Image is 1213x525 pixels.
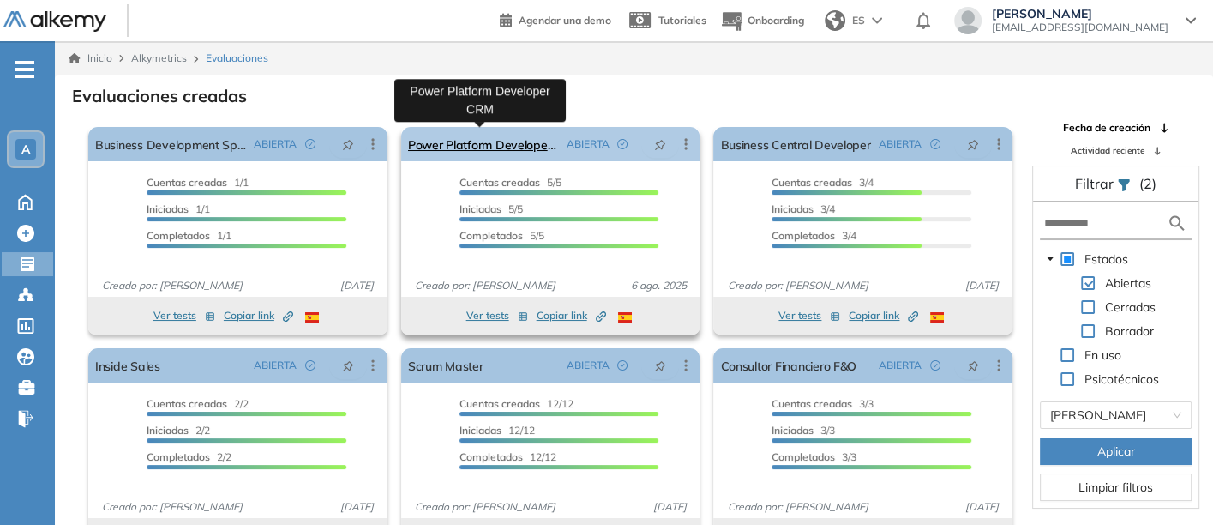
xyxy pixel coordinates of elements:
[147,424,189,437] span: Iniciadas
[1078,478,1153,497] span: Limpiar filtros
[147,397,249,410] span: 2/2
[254,358,297,373] span: ABIERTA
[408,499,562,515] span: Creado por: [PERSON_NAME]
[930,139,940,149] span: check-circle
[1040,474,1192,501] button: Limpiar filtros
[617,139,628,149] span: check-circle
[930,360,940,371] span: check-circle
[394,79,566,122] div: Power Platform Developer CRM
[772,397,874,410] span: 3/3
[566,136,609,152] span: ABIERTA
[1105,323,1154,339] span: Borrador
[992,21,1168,34] span: [EMAIL_ADDRESS][DOMAIN_NAME]
[825,10,845,31] img: world
[1097,442,1135,461] span: Aplicar
[329,130,367,158] button: pushpin
[720,278,874,293] span: Creado por: [PERSON_NAME]
[852,13,865,28] span: ES
[1071,144,1144,157] span: Actividad reciente
[459,450,556,463] span: 12/12
[1105,275,1151,291] span: Abiertas
[872,17,882,24] img: arrow
[1081,345,1125,365] span: En uso
[641,352,679,379] button: pushpin
[69,51,112,66] a: Inicio
[147,202,189,215] span: Iniciadas
[618,312,632,323] img: ESP
[992,7,1168,21] span: [PERSON_NAME]
[342,359,354,372] span: pushpin
[147,176,227,189] span: Cuentas creadas
[1102,297,1159,317] span: Cerradas
[772,424,835,437] span: 3/3
[617,360,628,371] span: check-circle
[459,229,523,242] span: Completados
[15,68,34,71] i: -
[1084,371,1159,387] span: Psicotécnicos
[654,137,666,151] span: pushpin
[1105,299,1156,315] span: Cerradas
[408,127,560,161] a: Power Platform Developer CRM
[537,305,606,326] button: Copiar link
[519,14,611,27] span: Agendar una demo
[254,136,297,152] span: ABIERTA
[772,202,835,215] span: 3/4
[147,450,210,463] span: Completados
[305,312,319,323] img: ESP
[1084,251,1128,267] span: Estados
[147,450,231,463] span: 2/2
[72,86,247,106] h3: Evaluaciones creadas
[958,278,1006,293] span: [DATE]
[958,499,1006,515] span: [DATE]
[1102,273,1155,293] span: Abiertas
[772,424,814,437] span: Iniciadas
[147,229,210,242] span: Completados
[772,229,856,242] span: 3/4
[1139,173,1156,194] span: (2)
[147,397,227,410] span: Cuentas creadas
[224,305,293,326] button: Copiar link
[333,278,381,293] span: [DATE]
[459,202,523,215] span: 5/5
[748,14,804,27] span: Onboarding
[459,176,561,189] span: 5/5
[1102,321,1157,341] span: Borrador
[305,360,315,371] span: check-circle
[879,358,922,373] span: ABIERTA
[623,278,693,293] span: 6 ago. 2025
[1167,213,1187,234] img: search icon
[147,229,231,242] span: 1/1
[342,137,354,151] span: pushpin
[537,308,606,323] span: Copiar link
[95,278,249,293] span: Creado por: [PERSON_NAME]
[967,359,979,372] span: pushpin
[305,139,315,149] span: check-circle
[967,137,979,151] span: pushpin
[772,229,835,242] span: Completados
[131,51,187,64] span: Alkymetrics
[1081,369,1162,389] span: Psicotécnicos
[500,9,611,29] a: Agendar una demo
[459,450,523,463] span: Completados
[95,348,160,383] a: Inside Sales
[147,176,249,189] span: 1/1
[147,202,210,215] span: 1/1
[329,352,367,379] button: pushpin
[772,450,835,463] span: Completados
[459,229,544,242] span: 5/5
[930,312,944,323] img: ESP
[658,14,706,27] span: Tutoriales
[459,424,501,437] span: Iniciadas
[772,397,852,410] span: Cuentas creadas
[459,202,501,215] span: Iniciadas
[1040,437,1192,465] button: Aplicar
[849,305,918,326] button: Copiar link
[1050,402,1181,428] span: Andrea Avila
[566,358,609,373] span: ABIERTA
[1046,255,1054,263] span: caret-down
[720,499,874,515] span: Creado por: [PERSON_NAME]
[408,278,562,293] span: Creado por: [PERSON_NAME]
[720,3,804,39] button: Onboarding
[720,127,870,161] a: Business Central Developer
[95,127,247,161] a: Business Development Specialist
